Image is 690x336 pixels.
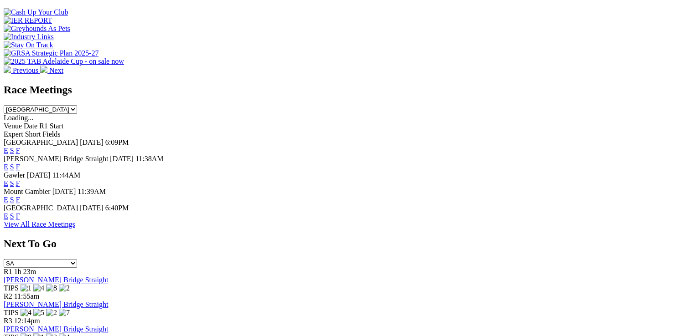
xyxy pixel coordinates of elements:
[4,317,12,325] span: R3
[135,155,164,163] span: 11:38AM
[39,122,63,130] span: R1 Start
[16,163,20,171] a: F
[13,66,38,74] span: Previous
[4,114,33,122] span: Loading...
[4,276,108,284] a: [PERSON_NAME] Bridge Straight
[4,196,8,204] a: E
[4,292,12,300] span: R2
[4,238,686,250] h2: Next To Go
[4,179,8,187] a: E
[4,66,40,74] a: Previous
[4,325,108,333] a: [PERSON_NAME] Bridge Straight
[16,147,20,154] a: F
[4,300,108,308] a: [PERSON_NAME] Bridge Straight
[4,155,108,163] span: [PERSON_NAME] Bridge Straight
[10,212,14,220] a: S
[21,284,31,292] img: 1
[4,49,99,57] img: GRSA Strategic Plan 2025-27
[46,309,57,317] img: 2
[105,204,129,212] span: 6:40PM
[46,284,57,292] img: 8
[59,284,70,292] img: 2
[4,309,19,316] span: TIPS
[4,284,19,292] span: TIPS
[105,138,129,146] span: 6:09PM
[4,66,11,73] img: chevron-left-pager-white.svg
[59,309,70,317] img: 7
[52,188,76,195] span: [DATE]
[110,155,134,163] span: [DATE]
[14,317,40,325] span: 12:14pm
[4,8,68,16] img: Cash Up Your Club
[42,130,60,138] span: Fields
[80,204,104,212] span: [DATE]
[27,171,51,179] span: [DATE]
[4,188,51,195] span: Mount Gambier
[25,130,41,138] span: Short
[4,171,25,179] span: Gawler
[4,147,8,154] a: E
[4,268,12,275] span: R1
[4,16,52,25] img: IER REPORT
[10,179,14,187] a: S
[4,84,686,96] h2: Race Meetings
[16,196,20,204] a: F
[10,163,14,171] a: S
[16,212,20,220] a: F
[4,163,8,171] a: E
[80,138,104,146] span: [DATE]
[78,188,106,195] span: 11:39AM
[33,309,44,317] img: 5
[4,122,22,130] span: Venue
[4,204,78,212] span: [GEOGRAPHIC_DATA]
[40,66,63,74] a: Next
[14,268,36,275] span: 1h 23m
[10,147,14,154] a: S
[52,171,81,179] span: 11:44AM
[49,66,63,74] span: Next
[4,33,54,41] img: Industry Links
[16,179,20,187] a: F
[40,66,47,73] img: chevron-right-pager-white.svg
[24,122,37,130] span: Date
[33,284,44,292] img: 4
[4,25,70,33] img: Greyhounds As Pets
[4,138,78,146] span: [GEOGRAPHIC_DATA]
[10,196,14,204] a: S
[4,41,53,49] img: Stay On Track
[4,212,8,220] a: E
[4,130,23,138] span: Expert
[4,220,75,228] a: View All Race Meetings
[4,57,124,66] img: 2025 TAB Adelaide Cup - on sale now
[21,309,31,317] img: 4
[14,292,39,300] span: 11:55am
